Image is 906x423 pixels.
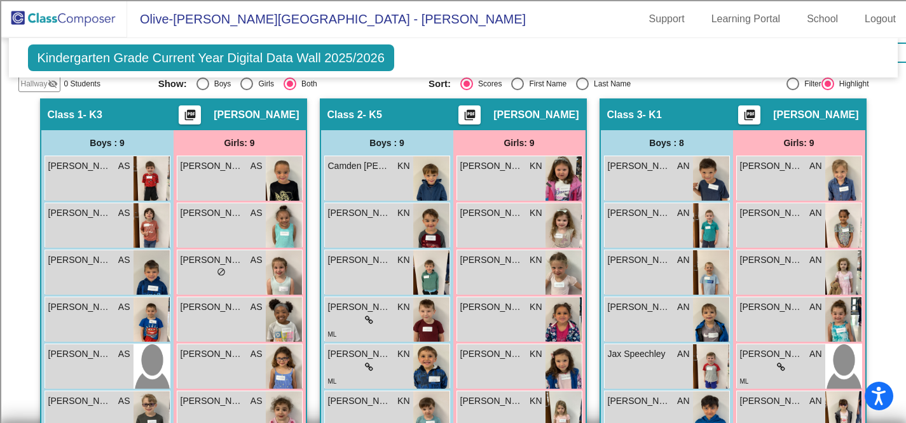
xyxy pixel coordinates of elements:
[5,51,901,62] div: Options
[5,407,901,419] div: MORE
[677,159,689,173] span: AN
[83,109,102,121] span: - K3
[608,253,671,267] span: [PERSON_NAME]
[524,78,566,90] div: First Name
[48,394,112,408] span: [PERSON_NAME]
[834,78,869,90] div: Highlight
[677,253,689,267] span: AN
[251,347,263,361] span: AS
[48,347,112,361] span: [PERSON_NAME]
[118,347,130,361] span: AS
[530,253,542,267] span: KN
[328,159,392,173] span: Camden [PERSON_NAME]
[48,159,112,173] span: [PERSON_NAME]
[179,105,201,124] button: Print Students Details
[458,105,481,124] button: Print Students Details
[740,378,749,385] span: ML
[253,78,274,90] div: Girls
[607,109,643,121] span: Class 3
[118,253,130,267] span: AS
[118,206,130,220] span: AS
[677,300,689,314] span: AN
[742,109,757,126] mat-icon: picture_as_pdf
[328,253,392,267] span: [PERSON_NAME]
[251,206,263,220] span: AS
[321,130,453,156] div: Boys : 9
[5,258,901,270] div: ???
[643,109,662,121] span: - K1
[809,206,821,220] span: AN
[181,159,244,173] span: [PERSON_NAME]
[181,206,244,220] span: [PERSON_NAME]
[181,394,244,408] span: [PERSON_NAME] [PERSON_NAME]
[453,130,586,156] div: Girls: 9
[158,78,187,90] span: Show:
[118,300,130,314] span: AS
[530,394,542,408] span: KN
[5,85,901,97] div: Move To ...
[5,373,901,384] div: BOOK
[5,142,901,154] div: Add Outline Template
[328,206,392,220] span: [PERSON_NAME]
[118,159,130,173] span: AS
[397,394,409,408] span: KN
[363,109,382,121] span: - K5
[5,339,901,350] div: MOVE
[48,253,112,267] span: [PERSON_NAME]
[738,105,760,124] button: Print Students Details
[608,394,671,408] span: [PERSON_NAME]
[5,327,901,339] div: CANCEL
[328,378,337,385] span: ML
[809,300,821,314] span: AN
[740,159,804,173] span: [PERSON_NAME]
[740,206,804,220] span: [PERSON_NAME]
[5,247,901,258] div: CANCEL
[48,79,58,89] mat-icon: visibility_off
[5,361,901,373] div: SAVE
[677,206,689,220] span: AN
[328,331,337,338] span: ML
[251,394,263,408] span: AS
[209,78,231,90] div: Boys
[530,159,542,173] span: KN
[473,78,502,90] div: Scores
[5,350,901,361] div: New source
[5,293,901,304] div: DELETE
[530,347,542,361] span: KN
[214,109,299,121] span: [PERSON_NAME]
[5,131,901,142] div: Print
[5,222,901,234] div: TODO: put dlg title
[809,394,821,408] span: AN
[5,28,901,39] div: Move To ...
[296,78,317,90] div: Both
[530,206,542,220] span: KN
[809,347,821,361] span: AN
[5,199,901,211] div: Television/Radio
[5,304,901,316] div: Move to ...
[5,177,901,188] div: Magazine
[251,300,263,314] span: AS
[530,300,542,314] span: KN
[608,347,671,361] span: Jax Speechley
[251,159,263,173] span: AS
[740,300,804,314] span: [PERSON_NAME]
[589,78,631,90] div: Last Name
[328,347,392,361] span: [PERSON_NAME]
[460,206,524,220] span: [PERSON_NAME]
[493,109,579,121] span: [PERSON_NAME]
[41,130,174,156] div: Boys : 9
[740,253,804,267] span: [PERSON_NAME]
[601,130,733,156] div: Boys : 8
[5,165,901,177] div: Journal
[740,394,804,408] span: [PERSON_NAME]
[5,62,901,74] div: Sign out
[5,270,901,281] div: This outline has no content. Would you like to delete it?
[5,316,901,327] div: Home
[182,109,198,126] mat-icon: picture_as_pdf
[158,77,419,90] mat-radio-group: Select an option
[5,188,901,199] div: Newspaper
[460,253,524,267] span: [PERSON_NAME]
[118,394,130,408] span: AS
[21,78,48,90] span: Hallway
[181,300,244,314] span: [PERSON_NAME]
